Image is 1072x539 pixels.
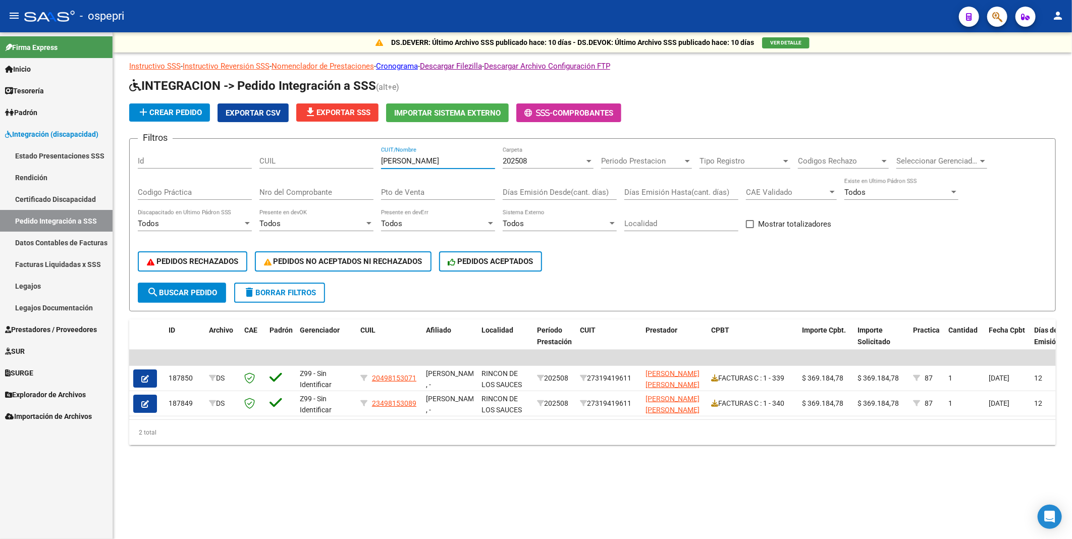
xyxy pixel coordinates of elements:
span: $ 369.184,78 [857,374,899,382]
span: [DATE] [989,399,1009,407]
div: 187849 [169,398,201,409]
button: Crear Pedido [129,103,210,122]
span: [PERSON_NAME] [PERSON_NAME] [646,395,700,414]
datatable-header-cell: Practica [909,319,944,364]
span: CAE Validado [746,188,828,197]
span: $ 369.184,78 [857,399,899,407]
div: 27319419611 [580,372,637,384]
button: Exportar SSS [296,103,379,122]
div: DS [209,372,236,384]
span: Mostrar totalizadores [758,218,831,230]
span: - [524,109,553,118]
mat-icon: person [1052,10,1064,22]
span: Todos [844,188,866,197]
div: 187850 [169,372,201,384]
div: Open Intercom Messenger [1038,505,1062,529]
button: Exportar CSV [218,103,289,122]
mat-icon: file_download [304,106,316,118]
datatable-header-cell: Fecha Cpbt [985,319,1030,364]
datatable-header-cell: Cantidad [944,319,985,364]
datatable-header-cell: Padrón [265,319,296,364]
span: Z99 - Sin Identificar [300,369,332,389]
a: Cronograma [376,62,418,71]
button: -Comprobantes [516,103,621,122]
span: CUIL [360,326,376,334]
span: 12 [1034,399,1042,407]
span: PEDIDOS NO ACEPTADOS NI RECHAZADOS [264,257,422,266]
h3: Filtros [138,131,173,145]
span: [PERSON_NAME] [PERSON_NAME] [646,369,700,389]
div: FACTURAS C : 1 - 340 [711,398,794,409]
span: Importación de Archivos [5,411,92,422]
datatable-header-cell: CPBT [707,319,798,364]
span: 12 [1034,374,1042,382]
datatable-header-cell: CAE [240,319,265,364]
span: [PERSON_NAME] , - [426,395,480,414]
span: Importe Cpbt. [802,326,846,334]
span: Periodo Prestacion [601,156,683,166]
div: 202508 [537,372,572,384]
datatable-header-cell: CUIT [576,319,641,364]
span: Buscar Pedido [147,288,217,297]
span: $ 369.184,78 [802,399,843,407]
span: Seleccionar Gerenciador [896,156,978,166]
span: (alt+e) [376,82,399,92]
span: Fecha Cpbt [989,326,1025,334]
span: CUIT [580,326,596,334]
span: Gerenciador [300,326,340,334]
button: PEDIDOS ACEPTADOS [439,251,543,272]
datatable-header-cell: ID [165,319,205,364]
span: Prestador [646,326,677,334]
span: Padrón [270,326,293,334]
span: ID [169,326,175,334]
datatable-header-cell: Afiliado [422,319,477,364]
span: CAE [244,326,257,334]
span: Todos [259,219,281,228]
a: Instructivo Reversión SSS [183,62,270,71]
span: Todos [381,219,402,228]
span: Afiliado [426,326,451,334]
span: Exportar SSS [304,108,370,117]
span: Importe Solicitado [857,326,890,346]
a: Descargar Filezilla [420,62,482,71]
button: Importar Sistema Externo [386,103,509,122]
span: Exportar CSV [226,109,281,118]
span: Localidad [481,326,513,334]
span: Integración (discapacidad) [5,129,98,140]
span: Inicio [5,64,31,75]
button: VER DETALLE [762,37,810,48]
button: PEDIDOS NO ACEPTADOS NI RECHAZADOS [255,251,432,272]
span: SURGE [5,367,33,379]
span: Período Prestación [537,326,572,346]
span: Crear Pedido [137,108,202,117]
p: - - - - - [129,61,1056,72]
mat-icon: add [137,106,149,118]
mat-icon: search [147,286,159,298]
span: Codigos Rechazo [798,156,880,166]
span: CPBT [711,326,729,334]
mat-icon: menu [8,10,20,22]
span: Comprobantes [553,109,613,118]
span: $ 369.184,78 [802,374,843,382]
span: Días desde Emisión [1034,326,1069,346]
div: DS [209,398,236,409]
span: [DATE] [989,374,1009,382]
span: 87 [925,374,933,382]
a: Instructivo SSS [129,62,181,71]
a: Descargar Archivo Configuración FTP [484,62,610,71]
span: PEDIDOS RECHAZADOS [147,257,238,266]
div: 2 total [129,420,1056,445]
span: Firma Express [5,42,58,53]
span: INTEGRACION -> Pedido Integración a SSS [129,79,376,93]
div: 27319419611 [580,398,637,409]
span: PEDIDOS ACEPTADOS [448,257,533,266]
span: [PERSON_NAME] , - [426,369,480,389]
button: Buscar Pedido [138,283,226,303]
span: - ospepri [80,5,124,27]
span: Cantidad [948,326,978,334]
span: 202508 [503,156,527,166]
span: Padrón [5,107,37,118]
span: 23498153089 [372,399,416,407]
datatable-header-cell: Gerenciador [296,319,356,364]
a: Nomenclador de Prestaciones [272,62,374,71]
